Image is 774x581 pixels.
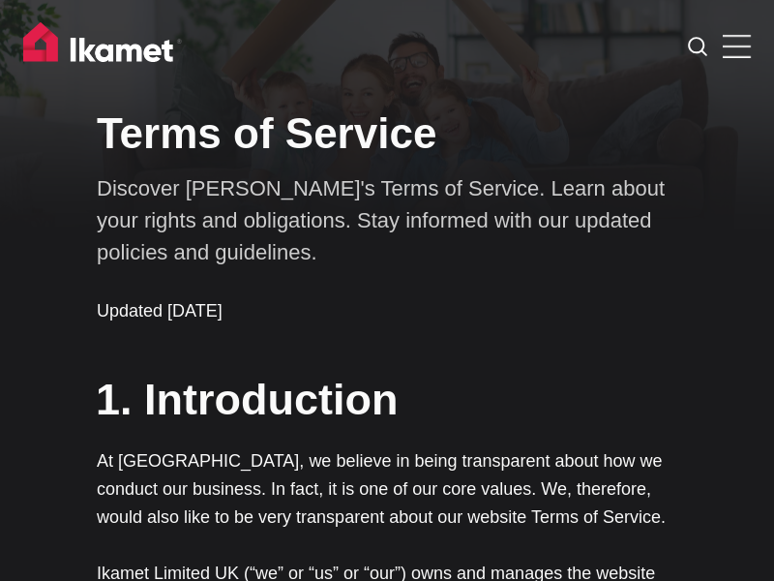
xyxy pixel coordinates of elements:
[96,369,676,430] h2: 1. Introduction
[97,108,677,160] h1: Terms of Service
[23,22,182,71] img: Ikamet home
[97,172,677,268] p: Discover [PERSON_NAME]'s Terms of Service. Learn about your rights and obligations. Stay informed...
[97,447,677,531] p: At [GEOGRAPHIC_DATA], we believe in being transparent about how we conduct our business. In fact,...
[97,297,677,325] p: Updated [DATE]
